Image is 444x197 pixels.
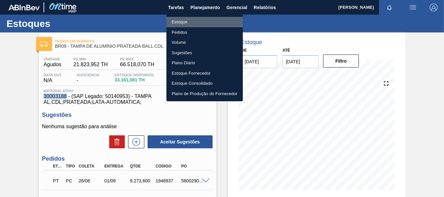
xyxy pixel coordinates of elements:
a: Estoque [166,17,243,27]
a: Estoque Consolidado [166,78,243,89]
a: Pedidos [166,27,243,38]
a: Plano de Produção do Fornecedor [166,89,243,99]
a: Estoque Fornecedor [166,68,243,79]
a: Sugestões [166,48,243,58]
a: Volume [166,37,243,48]
a: Plano Diário [166,58,243,68]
